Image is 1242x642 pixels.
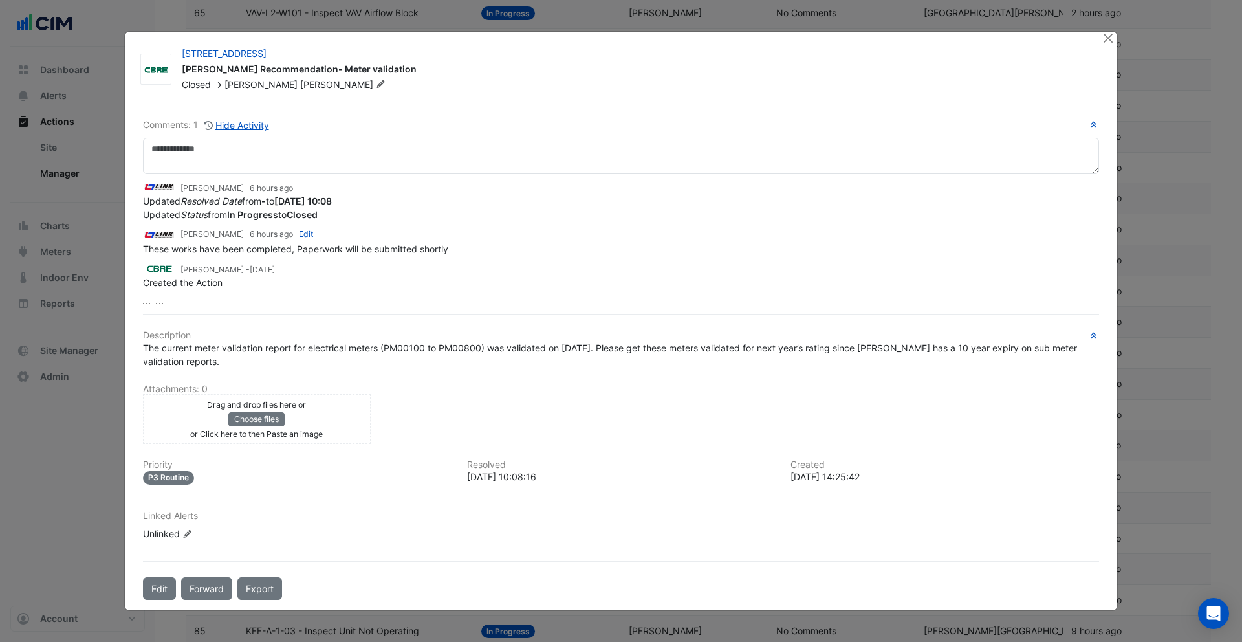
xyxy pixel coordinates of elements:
[274,195,332,206] strong: 2025-09-11 10:08:16
[143,277,223,288] span: Created the Action
[180,228,313,240] small: [PERSON_NAME] - -
[180,209,208,220] em: Status
[143,118,270,133] div: Comments: 1
[224,79,298,90] span: [PERSON_NAME]
[181,577,232,600] button: Forward
[1198,598,1229,629] div: Open Intercom Messenger
[213,79,222,90] span: ->
[190,429,323,439] small: or Click here to then Paste an image
[143,459,452,470] h6: Priority
[143,384,1099,395] h6: Attachments: 0
[143,577,176,600] button: Edit
[299,229,313,239] a: Edit
[182,63,1086,78] div: [PERSON_NAME] Recommendation- Meter validation
[261,195,266,206] strong: -
[250,183,293,193] span: 2025-09-11 10:08:16
[143,342,1080,367] span: The current meter validation report for electrical meters (PM00100 to PM00800) was validated on [...
[182,529,192,539] fa-icon: Edit Linked Alerts
[790,470,1099,483] div: [DATE] 14:25:42
[207,400,306,410] small: Drag and drop files here or
[790,459,1099,470] h6: Created
[1101,32,1115,45] button: Close
[143,180,175,194] img: Link Mechanical
[143,227,175,241] img: Link Mechanical
[143,261,175,276] img: CBRE Charter Hall
[143,527,298,540] div: Unlinked
[141,63,171,76] img: CBRE Charter Hall
[143,471,194,485] div: P3 Routine
[287,209,318,220] strong: Closed
[180,195,242,206] em: Resolved Date
[143,330,1099,341] h6: Description
[237,577,282,600] a: Export
[300,78,388,91] span: [PERSON_NAME]
[182,48,267,59] a: [STREET_ADDRESS]
[143,511,1099,522] h6: Linked Alerts
[180,183,293,194] small: [PERSON_NAME] -
[143,209,318,220] span: Updated from to
[467,459,776,470] h6: Resolved
[182,79,211,90] span: Closed
[250,265,275,274] span: 2025-06-04 14:25:42
[250,229,293,239] span: 2025-09-11 10:08:12
[143,195,332,206] span: Updated from to
[203,118,270,133] button: Hide Activity
[228,412,285,426] button: Choose files
[180,264,275,276] small: [PERSON_NAME] -
[227,209,278,220] strong: In Progress
[467,470,776,483] div: [DATE] 10:08:16
[143,243,448,254] span: These works have been completed, Paperwork will be submitted shortly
